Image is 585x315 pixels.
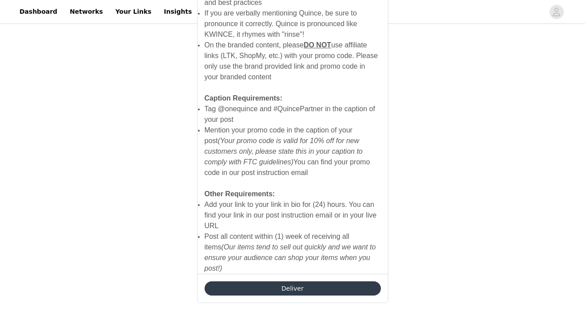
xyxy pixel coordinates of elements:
strong: Other Requirements: [205,190,275,198]
span: Add your link to your link in bio for (24) hours. You can find your link in our post instruction ... [205,201,377,229]
span: DO NOT [304,41,331,49]
strong: Caption Requirements: [205,94,283,102]
em: (Your promo code is valid for 10% off for new customers only, please state this in your caption t... [205,137,363,166]
a: Networks [64,2,108,22]
span: Post all content within (1) week of receiving all items [205,233,376,272]
span: Mention your promo code in the caption of your post You can find your promo code in our post inst... [205,126,370,176]
a: Your Links [110,2,157,22]
em: (Our items tend to sell out quickly and we want to ensure your audience can shop your items when ... [205,243,376,272]
span: If you are verbally mentioning Quince, be sure to pronounce it correctly. Quince is pronounced li... [205,9,357,38]
div: avatar [552,5,561,19]
span: Tag @onequince and #QuincePartner in the caption of your post [205,105,375,123]
span: On the branded content, please use affiliate links (LTK, ShopMy, etc.) with your promo code. Plea... [205,41,378,81]
button: Deliver [205,281,381,296]
a: Insights [159,2,197,22]
a: Dashboard [14,2,62,22]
